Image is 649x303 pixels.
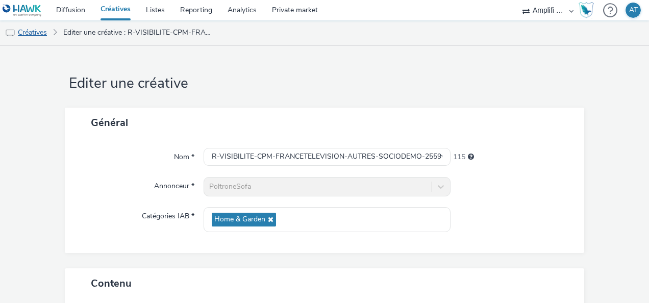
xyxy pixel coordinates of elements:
[65,74,584,93] h1: Editer une créative
[214,215,265,224] span: Home & Garden
[91,276,132,290] span: Contenu
[150,177,198,191] label: Annonceur *
[3,4,42,17] img: undefined Logo
[579,2,594,18] img: Hawk Academy
[58,20,220,45] a: Editer une créative : R-VISIBILITE-CPM-FRANCETELEVISION-AUTRES-SOCIODEMO-2559yo_AffinityPackage-I...
[138,207,198,221] label: Catégories IAB *
[5,28,15,38] img: tv
[468,152,474,162] div: 255 caractères maximum
[204,148,451,166] input: Nom
[453,152,465,162] span: 115
[629,3,638,18] div: AT
[579,2,598,18] a: Hawk Academy
[91,116,128,130] span: Général
[170,148,198,162] label: Nom *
